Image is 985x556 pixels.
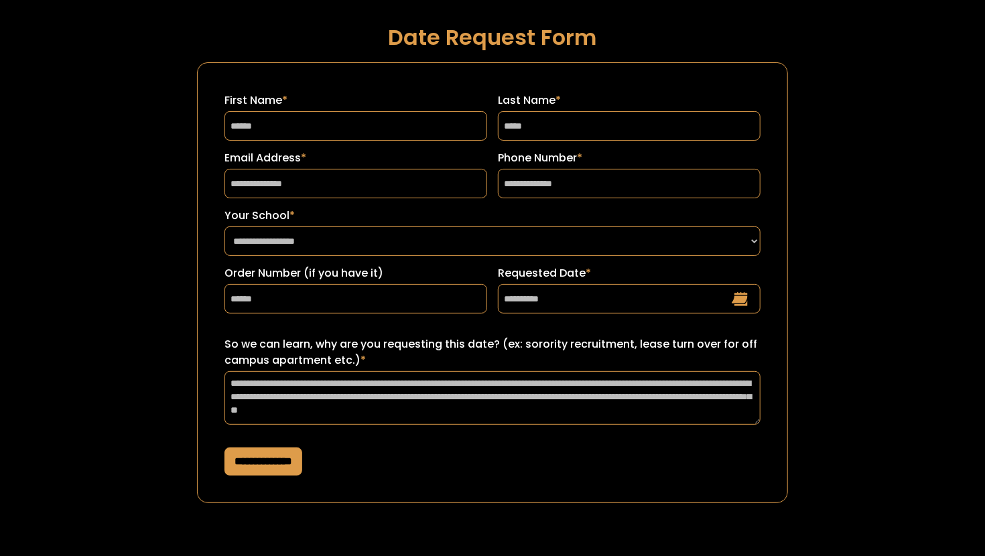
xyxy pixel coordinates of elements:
[224,150,487,166] label: Email Address
[224,208,761,224] label: Your School
[197,62,788,503] form: Request a Date Form
[224,336,761,368] label: So we can learn, why are you requesting this date? (ex: sorority recruitment, lease turn over for...
[197,25,788,49] h1: Date Request Form
[224,92,487,109] label: First Name
[498,265,761,281] label: Requested Date
[498,150,761,166] label: Phone Number
[498,92,761,109] label: Last Name
[224,265,487,281] label: Order Number (if you have it)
